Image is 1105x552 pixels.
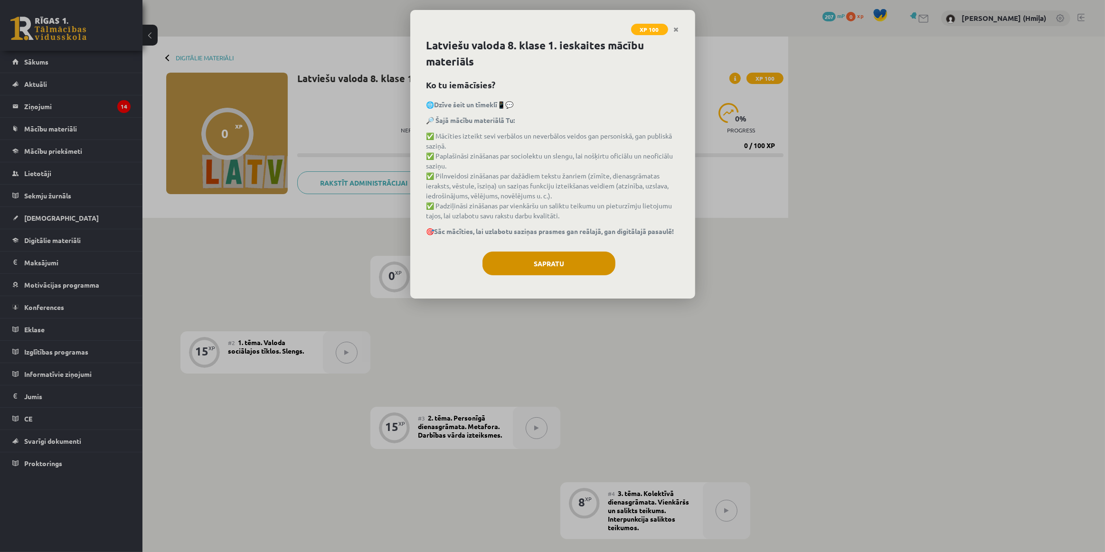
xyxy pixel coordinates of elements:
p: 🌐 📱💬 [426,100,679,110]
a: Close [668,20,685,39]
strong: 🔎 Šajā mācību materiālā Tu: [426,116,515,124]
strong: Dzīve šeit un tīmeklī [434,100,498,109]
button: Sapratu [482,252,615,275]
p: ✅ Mācīties izteikt sevi verbālos un neverbālos veidos gan personiskā, gan publiskā saziņā. ✅ Papl... [426,131,679,221]
span: XP 100 [631,24,668,35]
p: 🎯 [426,226,679,236]
h2: Ko tu iemācīsies? [426,78,679,91]
strong: Sāc mācīties, lai uzlabotu saziņas prasmes gan reālajā, gan digitālajā pasaulē! [434,227,674,235]
h1: Latviešu valoda 8. klase 1. ieskaites mācību materiāls [426,37,679,70]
